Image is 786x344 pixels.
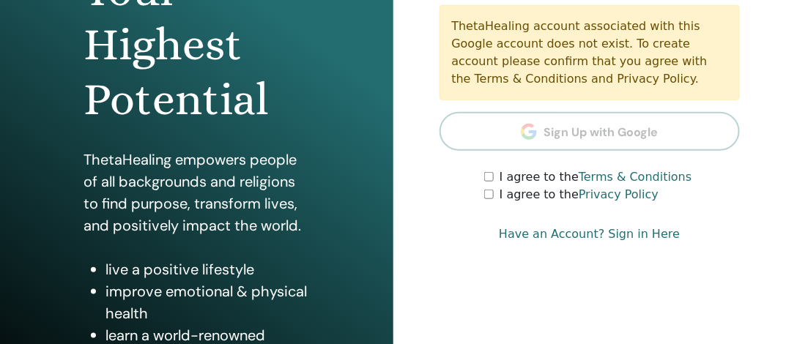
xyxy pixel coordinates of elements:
a: Have an Account? Sign in Here [499,225,680,243]
div: ThetaHealing account associated with this Google account does not exist. To create account please... [440,5,741,100]
li: live a positive lifestyle [105,258,309,280]
p: ThetaHealing empowers people of all backgrounds and religions to find purpose, transform lives, a... [84,149,309,236]
li: improve emotional & physical health [105,280,309,324]
label: I agree to the [500,186,659,203]
a: Terms & Conditions [579,170,692,184]
label: I agree to the [500,168,692,186]
a: Privacy Policy [579,187,659,201]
